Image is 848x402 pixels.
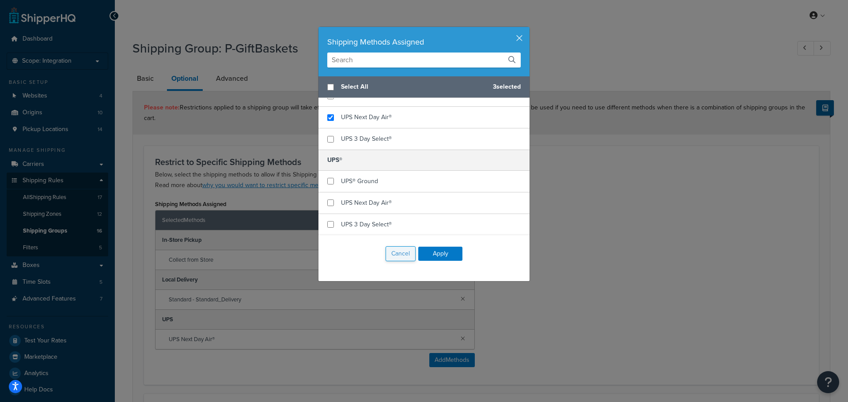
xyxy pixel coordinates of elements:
input: Search [327,53,521,68]
span: Select All [341,81,486,93]
button: Apply [418,247,462,261]
span: UPS 3 Day Select® [341,134,392,143]
h5: UPS® [318,150,530,170]
span: UPS Next Day Air® [341,113,392,122]
div: Shipping Methods Assigned [327,36,521,48]
span: UPS® Ground [341,177,378,186]
button: Cancel [386,246,416,261]
span: UPS Next Day Air® [341,198,392,207]
span: UPS 3 Day Select® [341,220,392,229]
div: 3 selected [318,76,530,98]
